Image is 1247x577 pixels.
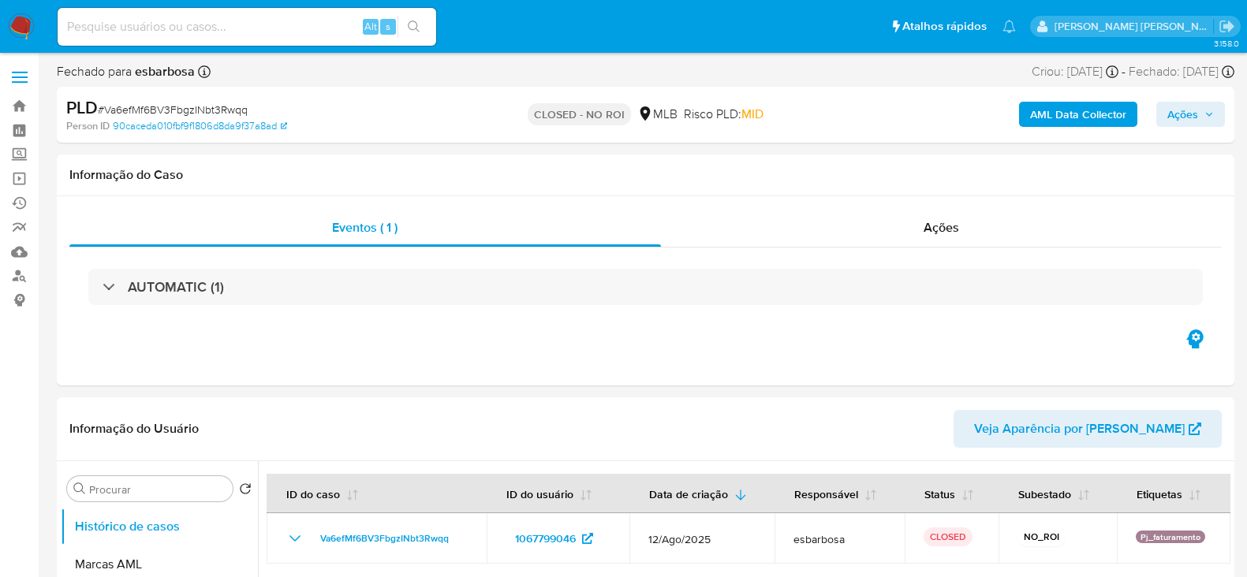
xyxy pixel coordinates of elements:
[132,62,195,80] b: esbarbosa
[66,119,110,133] b: Person ID
[528,103,631,125] p: CLOSED - NO ROI
[741,105,764,123] span: MID
[113,119,287,133] a: 90caceda010fbf9f1806d8da9f37a8ad
[73,482,86,495] button: Procurar
[128,278,224,296] h3: AUTOMATIC (1)
[61,508,258,545] button: Histórico de casos
[1156,102,1225,127] button: Ações
[398,16,430,38] button: search-icon
[58,17,436,37] input: Pesquise usuários ou casos...
[902,18,987,35] span: Atalhos rápidos
[364,19,377,34] span: Alt
[1219,18,1235,35] a: Sair
[1002,20,1016,33] a: Notificações
[1122,63,1126,80] span: -
[89,482,226,497] input: Procurar
[1019,102,1137,127] button: AML Data Collector
[88,269,1203,305] div: AUTOMATIC (1)
[637,106,678,123] div: MLB
[1032,63,1118,80] div: Criou: [DATE]
[69,421,199,437] h1: Informação do Usuário
[239,482,252,500] button: Retornar ao pedido padrão
[69,167,1222,183] h1: Informação do Caso
[684,106,764,123] span: Risco PLD:
[66,95,98,120] b: PLD
[1167,102,1198,127] span: Ações
[1030,102,1126,127] b: AML Data Collector
[332,218,398,236] span: Eventos ( 1 )
[386,19,390,34] span: s
[954,410,1222,448] button: Veja Aparência por [PERSON_NAME]
[98,102,248,117] span: # Va6efMf6BV3FbgzINbt3Rwqq
[924,218,959,236] span: Ações
[1129,63,1234,80] div: Fechado: [DATE]
[1055,19,1214,34] p: alessandra.barbosa@mercadopago.com
[974,410,1185,448] span: Veja Aparência por [PERSON_NAME]
[57,63,195,80] span: Fechado para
